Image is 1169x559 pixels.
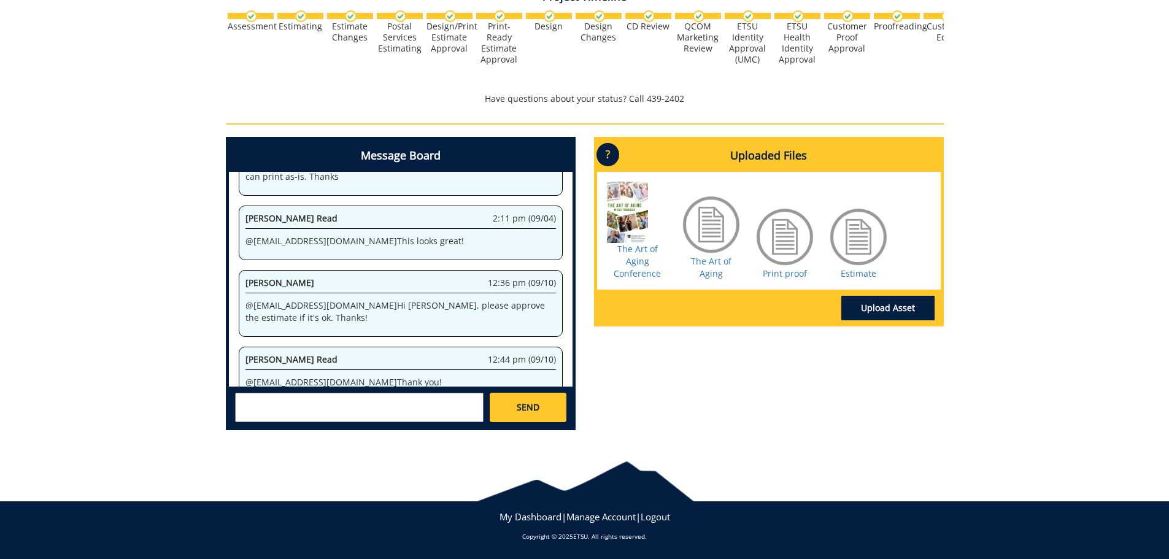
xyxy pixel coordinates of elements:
span: SEND [517,401,539,414]
img: checkmark [941,10,953,22]
img: checkmark [245,10,257,22]
img: checkmark [693,10,704,22]
div: Assessment [228,21,274,32]
img: checkmark [444,10,456,22]
a: Upload Asset [841,296,935,320]
a: The Art of Aging [691,255,731,279]
p: Have questions about your status? Call 439-2402 [226,93,944,105]
div: Design [526,21,572,32]
div: Estimating [277,21,323,32]
img: checkmark [593,10,605,22]
span: 2:11 pm (09/04) [493,212,556,225]
img: checkmark [743,10,754,22]
a: ETSU [573,532,588,541]
span: 12:36 pm (09/10) [488,277,556,289]
a: Print proof [763,268,807,279]
div: Design/Print Estimate Approval [426,21,473,54]
h4: Message Board [229,140,573,172]
a: Estimate [841,268,876,279]
div: Postal Services Estimating [377,21,423,54]
div: Design Changes [576,21,622,43]
div: QCOM Marketing Review [675,21,721,54]
div: Customer Edits [924,21,970,43]
a: Manage Account [566,511,636,523]
h4: Uploaded Files [597,140,941,172]
img: checkmark [643,10,655,22]
a: The Art of Aging Conference [614,243,661,279]
p: @ [EMAIL_ADDRESS][DOMAIN_NAME] Hi [PERSON_NAME], please approve the estimate if it's ok. Thanks! [245,299,556,324]
span: [PERSON_NAME] Read [245,212,338,224]
div: ETSU Identity Approval (UMC) [725,21,771,65]
img: checkmark [544,10,555,22]
img: checkmark [792,10,804,22]
span: 12:44 pm (09/10) [488,353,556,366]
div: CD Review [625,21,671,32]
div: ETSU Health Identity Approval [774,21,820,65]
a: My Dashboard [500,511,561,523]
p: @ [EMAIL_ADDRESS][DOMAIN_NAME] This looks great! [245,235,556,247]
img: checkmark [395,10,406,22]
a: SEND [490,393,566,422]
div: Estimate Changes [327,21,373,43]
p: @ [EMAIL_ADDRESS][DOMAIN_NAME] Thank you! [245,376,556,388]
p: ? [596,143,619,166]
img: checkmark [892,10,903,22]
img: checkmark [345,10,357,22]
div: Proofreading [874,21,920,32]
a: Logout [641,511,670,523]
div: Print-Ready Estimate Approval [476,21,522,65]
img: checkmark [295,10,307,22]
span: [PERSON_NAME] [245,277,314,288]
div: Customer Proof Approval [824,21,870,54]
img: checkmark [842,10,854,22]
img: checkmark [494,10,506,22]
textarea: messageToSend [235,393,484,422]
span: [PERSON_NAME] Read [245,353,338,365]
